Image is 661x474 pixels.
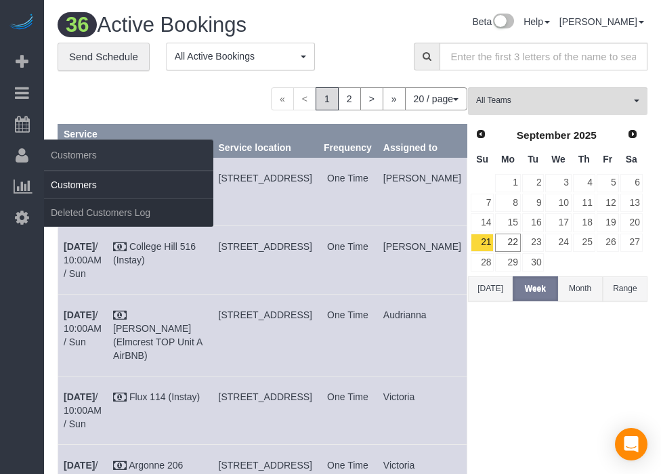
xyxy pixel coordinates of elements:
a: 23 [522,234,545,252]
a: [DATE]/ 10:00AM / Sun [64,309,102,347]
a: 9 [522,194,545,212]
ul: Customers [44,171,213,227]
b: [DATE] [64,391,95,402]
a: 5 [597,174,619,192]
span: All Teams [476,95,631,106]
a: 1 [495,174,520,192]
a: 19 [597,213,619,232]
input: Enter the first 3 letters of the name to search [440,43,647,70]
a: 10 [545,194,571,212]
i: Check Payment [113,393,127,402]
a: Beta [472,16,514,27]
button: All Active Bookings [166,43,315,70]
span: Prev [475,129,486,139]
a: Deleted Customers Log [44,199,213,226]
td: Service location [213,294,318,376]
a: [DATE]/ 10:00AM / Sun [64,391,102,429]
th: Service Date [58,124,108,157]
a: 18 [573,213,595,232]
span: Thursday [578,154,590,165]
button: Range [603,276,647,301]
td: Service location [213,376,318,444]
span: < [293,87,316,110]
th: Customer [108,124,213,157]
button: All Teams [468,87,647,115]
span: Friday [603,154,612,165]
td: Customer [108,225,213,294]
b: [DATE] [64,309,95,320]
a: 30 [522,253,545,272]
span: [STREET_ADDRESS] [219,391,312,402]
b: [DATE] [64,460,95,471]
i: Check Payment [113,242,127,252]
span: Sunday [476,154,488,165]
a: 21 [471,234,494,252]
td: Frequency [318,376,378,444]
button: Month [558,276,603,301]
td: Assigned to [377,294,467,376]
span: Monday [501,154,515,165]
td: Schedule date [58,376,108,444]
span: [STREET_ADDRESS] [219,173,312,184]
a: 11 [573,194,595,212]
a: 26 [597,234,619,252]
a: 15 [495,213,520,232]
td: Assigned to [377,157,467,225]
a: 27 [620,234,643,252]
span: 36 [58,12,97,37]
a: 16 [522,213,545,232]
a: 24 [545,234,571,252]
a: 29 [495,253,520,272]
td: Assigned to [377,225,467,294]
a: 2 [338,87,361,110]
a: 28 [471,253,494,272]
td: Customer [108,294,213,376]
span: All Active Bookings [175,49,297,63]
td: Frequency [318,294,378,376]
a: College Hill 516 (Instay) [113,241,196,265]
a: 2 [522,174,545,192]
b: [DATE] [64,241,95,252]
a: > [360,87,383,110]
a: [DATE]/ 10:00AM / Sun [64,241,102,279]
a: [PERSON_NAME] [559,16,644,27]
ol: All Teams [468,87,647,108]
img: New interface [492,14,514,31]
span: 2025 [574,129,597,141]
a: 8 [495,194,520,212]
a: » [383,87,406,110]
span: September [517,129,571,141]
img: Automaid Logo [8,14,35,33]
a: Next [623,125,642,144]
a: [PERSON_NAME] (Elmcrest TOP Unit A AirBNB) [113,323,202,361]
span: Customers [44,139,213,171]
a: 3 [545,174,571,192]
td: Service location [213,225,318,294]
span: Wednesday [551,154,566,165]
a: 4 [573,174,595,192]
td: Schedule date [58,225,108,294]
span: 1 [316,87,339,110]
a: 6 [620,174,643,192]
a: 7 [471,194,494,212]
th: Service location [213,124,318,157]
a: Customers [44,171,213,198]
a: 13 [620,194,643,212]
td: Customer [108,376,213,444]
button: 20 / page [405,87,467,110]
td: Schedule date [58,294,108,376]
a: 20 [620,213,643,232]
a: Prev [471,125,490,144]
span: Saturday [626,154,637,165]
nav: Pagination navigation [271,87,467,110]
div: Open Intercom Messenger [615,428,647,460]
i: Check Payment [113,311,127,320]
a: Send Schedule [58,43,150,71]
span: [STREET_ADDRESS] [219,309,312,320]
td: Frequency [318,157,378,225]
span: Next [627,129,638,139]
td: Service location [213,157,318,225]
a: 12 [597,194,619,212]
a: 17 [545,213,571,232]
